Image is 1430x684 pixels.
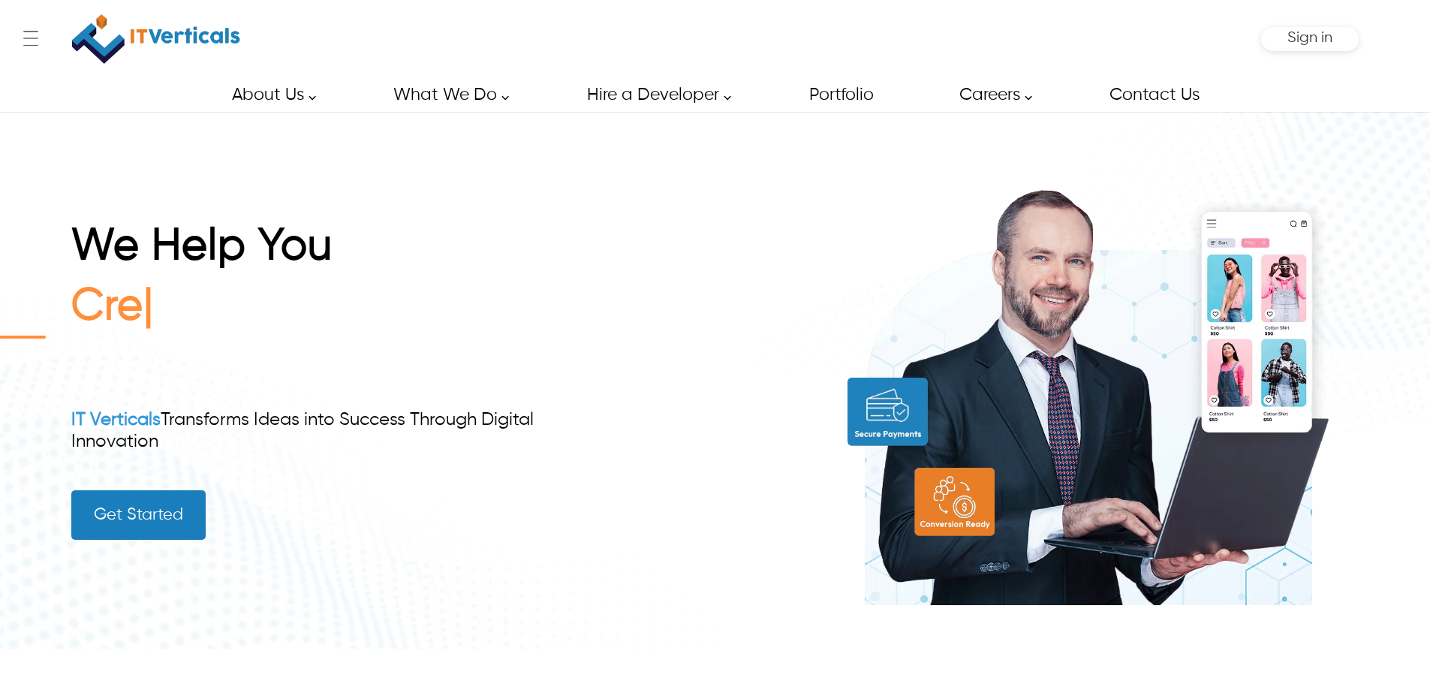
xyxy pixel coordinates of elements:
[215,78,324,112] a: About Us
[71,221,586,281] h1: We Help You
[570,78,739,112] a: Hire a Developer
[72,8,240,71] img: IT Verticals Inc
[1287,30,1332,46] span: Sign in
[71,285,143,329] span: Cre
[71,8,241,71] a: IT Verticals Inc
[942,78,1040,112] a: Careers
[71,411,161,429] a: IT Verticals
[818,155,1359,605] img: build
[1287,35,1332,44] a: Sign in
[376,78,517,112] a: What We Do
[71,490,206,540] a: Get Started
[71,409,586,453] div: Transforms Ideas into Success Through Digital Innovation
[792,78,890,112] a: Portfolio
[1092,78,1215,112] a: Contact Us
